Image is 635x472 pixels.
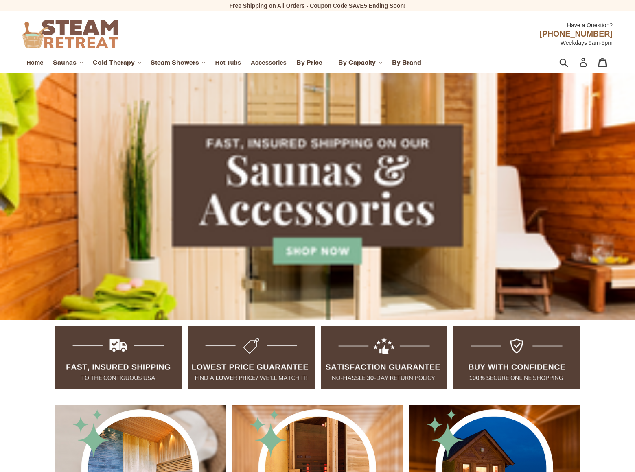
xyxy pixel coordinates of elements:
span: Steam Showers [151,59,199,67]
button: Saunas [49,57,87,69]
input: Search [564,54,585,72]
span: By Price [296,59,322,67]
button: By Brand [388,57,432,69]
span: By Brand [392,59,421,67]
button: Steam Showers [147,57,210,69]
a: Home [22,57,47,68]
span: Cold Therapy [93,59,135,67]
a: Hot Tubs [211,57,245,68]
span: Saunas [53,59,77,67]
button: By Price [292,57,333,69]
div: Have a Question? [219,17,613,29]
span: Weekdays 9am-5pm [561,39,613,46]
button: Cold Therapy [89,57,145,69]
a: Accessories [247,57,291,68]
button: By Capacity [334,57,386,69]
span: Hot Tubs [215,59,241,66]
span: Accessories [251,59,287,66]
span: Home [26,59,43,66]
span: By Capacity [338,59,376,67]
img: Steam Retreat [22,20,118,48]
span: [PHONE_NUMBER] [539,29,613,38]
